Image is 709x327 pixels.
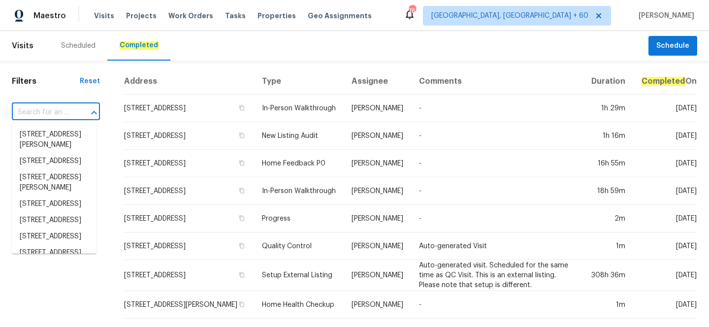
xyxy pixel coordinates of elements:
button: Copy Address [237,103,246,112]
td: Setup External Listing [254,260,344,291]
td: 1m [583,291,633,319]
th: Comments [411,68,583,95]
td: In-Person Walkthrough [254,95,344,122]
span: Properties [258,11,296,21]
td: 1h 16m [583,122,633,150]
li: [STREET_ADDRESS] [12,229,97,245]
span: Schedule [656,40,689,52]
td: - [411,150,583,177]
em: Completed [119,41,159,49]
td: In-Person Walkthrough [254,177,344,205]
td: Auto-generated visit. Scheduled for the same time as QC Visit. This is an external listing. Pleas... [411,260,583,291]
button: Copy Address [237,270,246,279]
span: Work Orders [168,11,213,21]
td: [STREET_ADDRESS] [124,95,254,122]
span: [GEOGRAPHIC_DATA], [GEOGRAPHIC_DATA] + 60 [431,11,588,21]
span: Tasks [225,12,246,19]
td: [PERSON_NAME] [344,150,411,177]
button: Copy Address [237,186,246,195]
td: - [411,122,583,150]
td: Auto-generated Visit [411,232,583,260]
th: Address [124,68,254,95]
td: Home Feedback P0 [254,150,344,177]
span: [PERSON_NAME] [635,11,694,21]
em: Completed [641,77,685,86]
td: Home Health Checkup [254,291,344,319]
td: New Listing Audit [254,122,344,150]
td: [PERSON_NAME] [344,95,411,122]
button: Copy Address [237,131,246,140]
td: [STREET_ADDRESS] [124,122,254,150]
td: 308h 36m [583,260,633,291]
span: Geo Assignments [308,11,372,21]
td: [DATE] [633,150,697,177]
button: Close [87,106,101,120]
td: [STREET_ADDRESS] [124,260,254,291]
td: [DATE] [633,177,697,205]
th: Type [254,68,344,95]
td: - [411,291,583,319]
span: Projects [126,11,157,21]
td: [PERSON_NAME] [344,260,411,291]
td: 16h 55m [583,150,633,177]
button: Copy Address [237,214,246,223]
li: [STREET_ADDRESS] [12,196,97,212]
td: Quality Control [254,232,344,260]
li: [STREET_ADDRESS][PERSON_NAME] [12,127,97,153]
div: 762 [409,6,416,16]
div: Reset [80,76,100,86]
td: [STREET_ADDRESS] [124,150,254,177]
td: [DATE] [633,232,697,260]
button: Copy Address [237,159,246,167]
td: 1m [583,232,633,260]
th: On [633,68,697,95]
td: [PERSON_NAME] [344,122,411,150]
button: Schedule [648,36,697,56]
td: [PERSON_NAME] [344,205,411,232]
td: - [411,205,583,232]
li: [STREET_ADDRESS] [12,153,97,169]
td: - [411,177,583,205]
td: [DATE] [633,122,697,150]
td: [STREET_ADDRESS][PERSON_NAME] [124,291,254,319]
button: Copy Address [237,241,246,250]
td: 2m [583,205,633,232]
span: Visits [94,11,114,21]
li: [STREET_ADDRESS][PERSON_NAME] [12,169,97,196]
td: [DATE] [633,205,697,232]
span: Visits [12,35,33,57]
td: [DATE] [633,260,697,291]
td: [STREET_ADDRESS] [124,205,254,232]
th: Duration [583,68,633,95]
td: [STREET_ADDRESS] [124,232,254,260]
input: Search for an address... [12,105,72,120]
div: Scheduled [61,41,96,51]
th: Assignee [344,68,411,95]
td: - [411,95,583,122]
td: [PERSON_NAME] [344,291,411,319]
button: Copy Address [237,300,246,309]
td: [DATE] [633,95,697,122]
h1: Filters [12,76,80,86]
td: [STREET_ADDRESS] [124,177,254,205]
li: [STREET_ADDRESS][PERSON_NAME] [12,245,97,271]
td: 18h 59m [583,177,633,205]
li: [STREET_ADDRESS] [12,212,97,229]
td: [PERSON_NAME] [344,232,411,260]
td: Progress [254,205,344,232]
td: [PERSON_NAME] [344,177,411,205]
span: Maestro [33,11,66,21]
td: 1h 29m [583,95,633,122]
td: [DATE] [633,291,697,319]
